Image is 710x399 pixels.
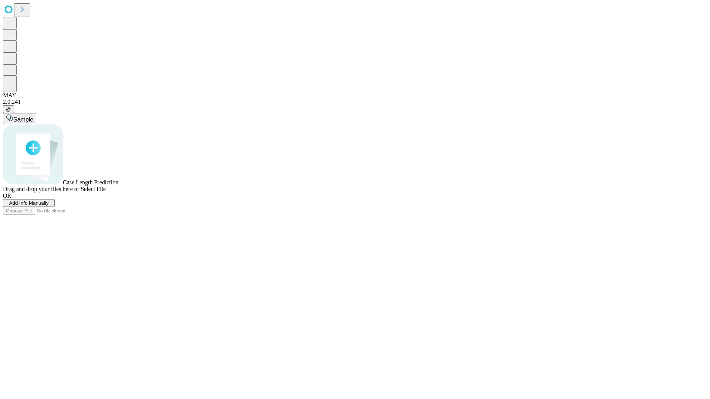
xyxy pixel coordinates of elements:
button: Sample [3,113,36,124]
button: @ [3,105,14,113]
span: Add Info Manually [9,200,49,206]
span: @ [6,106,11,112]
span: Drag and drop your files here or [3,186,79,192]
button: Add Info Manually [3,199,55,207]
span: OR [3,192,11,199]
span: Select File [81,186,106,192]
span: Case Length Prediction [63,179,118,185]
span: Sample [13,116,33,123]
div: MAY [3,92,707,99]
div: 2.0.241 [3,99,707,105]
